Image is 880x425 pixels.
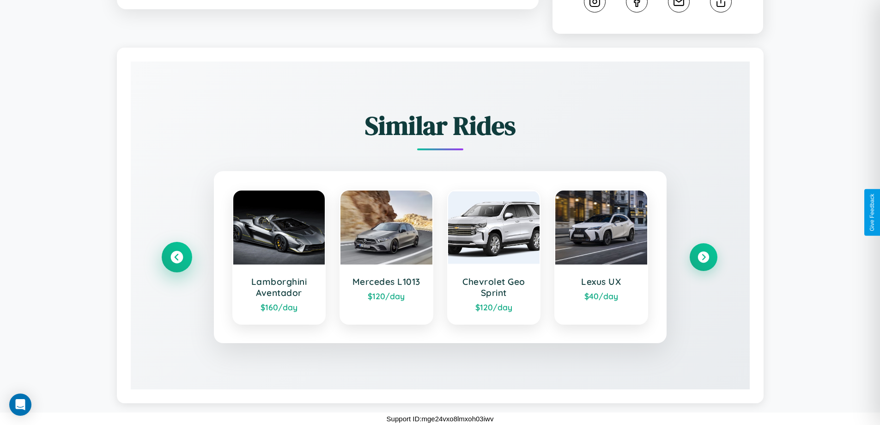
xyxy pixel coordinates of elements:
[387,413,494,425] p: Support ID: mge24vxo8lmxoh03iwv
[350,276,423,287] h3: Mercedes L1013
[564,276,638,287] h3: Lexus UX
[447,190,541,325] a: Chevrolet Geo Sprint$120/day
[869,194,875,231] div: Give Feedback
[457,302,531,312] div: $ 120 /day
[340,190,433,325] a: Mercedes L1013$120/day
[554,190,648,325] a: Lexus UX$40/day
[564,291,638,301] div: $ 40 /day
[232,190,326,325] a: Lamborghini Aventador$160/day
[243,276,316,298] h3: Lamborghini Aventador
[457,276,531,298] h3: Chevrolet Geo Sprint
[243,302,316,312] div: $ 160 /day
[163,108,717,143] h2: Similar Rides
[350,291,423,301] div: $ 120 /day
[9,394,31,416] div: Open Intercom Messenger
